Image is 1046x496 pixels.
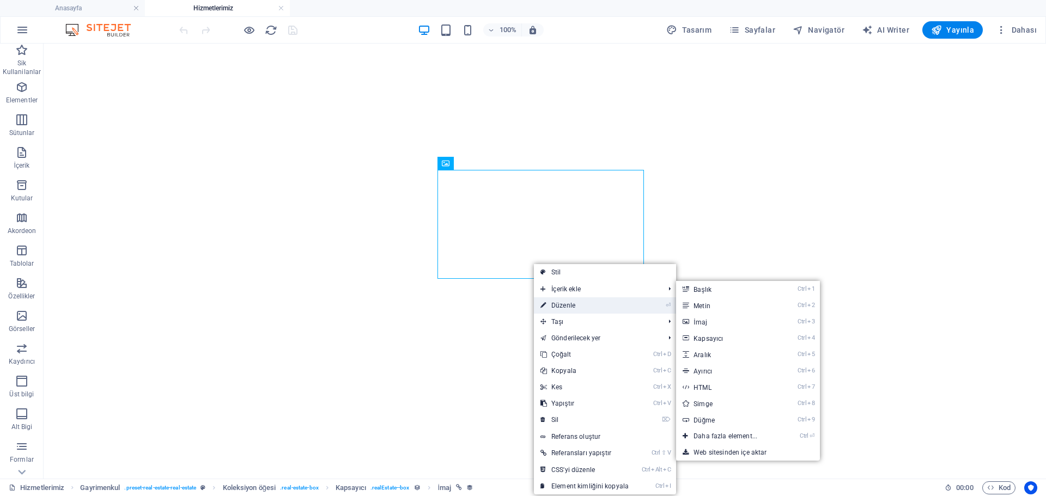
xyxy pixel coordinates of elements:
a: Ctrl4Kapsayıcı [676,330,779,346]
i: Ctrl [642,466,650,473]
i: Ctrl [798,416,806,423]
h6: Oturum süresi [945,481,974,494]
i: Ctrl [653,400,662,407]
a: ⌦Sil [534,412,635,428]
button: Sayfalar [725,21,780,39]
i: Ctrl [798,367,806,374]
i: X [663,383,671,390]
span: Dahası [996,25,1037,35]
img: Editor Logo [63,23,144,36]
i: Bu element bağlantılı [456,485,462,491]
p: Kaydırıcı [9,357,35,366]
i: 8 [807,400,814,407]
a: Ctrl1Başlık [676,281,779,297]
i: 5 [807,351,814,358]
i: 6 [807,367,814,374]
i: 9 [807,416,814,423]
a: Gönderilecek yer [534,330,660,346]
span: Navigatör [793,25,844,35]
button: 100% [483,23,522,36]
p: İçerik [14,161,29,170]
a: Ctrl⏎Daha fazla element... [676,428,779,444]
a: Ctrl3İmaj [676,314,779,330]
i: Bu element, özelleştirilebilir bir ön ayar [200,485,205,491]
span: Sayfalar [729,25,775,35]
i: Bu element bir koleksiyon alanına bağlanabilir [413,484,421,491]
button: Kod [982,481,1015,494]
i: Ctrl [652,449,660,456]
span: : [964,483,965,492]
span: . preset-real-estate-real-estate [124,481,196,494]
i: C [663,367,671,374]
span: Seçmek için tıkla. Düzenlemek için çift tıkla [223,481,276,494]
a: Referans oluştur [534,428,676,445]
span: . real-estate-box [280,481,319,494]
span: 00 00 [956,481,973,494]
p: Akordeon [8,226,37,235]
i: Ctrl [798,318,806,325]
a: CtrlAltCCSS'yi düzenle [534,462,635,478]
i: 7 [807,383,814,390]
i: ⌦ [662,416,671,423]
a: Ctrl6Ayırıcı [676,363,779,379]
i: V [663,400,671,407]
a: CtrlVYapıştır [534,395,635,412]
a: Stil [534,264,676,280]
i: 2 [807,302,814,309]
button: Navigatör [788,21,849,39]
span: İçerik ekle [534,281,660,297]
i: Ctrl [798,285,806,292]
span: Seçmek için tıkla. Düzenlemek için çift tıkla [438,481,452,494]
i: Bu element bir koleksiyona bağlı [466,484,473,491]
span: Kod [987,481,1011,494]
i: Ctrl [653,367,662,374]
i: Ctrl [653,351,662,358]
button: Dahası [992,21,1041,39]
i: I [665,482,671,489]
a: CtrlIElement kimliğini kopyala [534,478,635,494]
h6: 100% [500,23,517,36]
p: Tablolar [10,259,34,268]
i: Ctrl [800,432,808,439]
button: Tasarım [662,21,716,39]
span: Seçmek için tıkla. Düzenlemek için çift tıkla [80,481,120,494]
span: Yayınla [931,25,974,35]
i: ⏎ [810,432,814,439]
a: Ctrl8Simge [676,395,779,412]
a: Ctrl2Metin [676,297,779,314]
h4: Hizmetlerimiz [145,2,290,14]
i: D [663,351,671,358]
a: Ctrl⇧VReferansları yapıştır [534,445,635,461]
a: CtrlCKopyala [534,363,635,379]
i: Ctrl [798,334,806,341]
p: Üst bilgi [9,390,34,399]
a: ⏎Düzenle [534,297,635,314]
i: 1 [807,285,814,292]
p: Alt Bigi [11,422,33,431]
span: AI Writer [862,25,909,35]
i: Ctrl [798,302,806,309]
nav: breadcrumb [80,481,473,494]
p: Elementler [6,96,38,105]
a: Seçimi iptal etmek için tıkla. Sayfaları açmak için çift tıkla [9,481,64,494]
i: Ctrl [653,383,662,390]
p: Kutular [11,194,33,203]
span: . realEstate--box [370,481,410,494]
i: Ctrl [798,383,806,390]
span: Seçmek için tıkla. Düzenlemek için çift tıkla [336,481,366,494]
i: 4 [807,334,814,341]
button: Ön izleme modundan çıkıp düzenlemeye devam etmek için buraya tıklayın [242,23,256,36]
span: Taşı [534,314,660,330]
p: Formlar [10,455,34,464]
a: Ctrl7HTML [676,379,779,395]
i: 3 [807,318,814,325]
i: Ctrl [798,351,806,358]
i: Sayfayı yeniden yükleyin [265,24,277,36]
i: Alt [651,466,662,473]
a: Ctrl9Düğme [676,412,779,428]
a: CtrlXKes [534,379,635,395]
i: Ctrl [655,482,664,489]
i: ⇧ [661,449,666,456]
p: Özellikler [8,292,35,301]
span: Tasarım [666,25,711,35]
